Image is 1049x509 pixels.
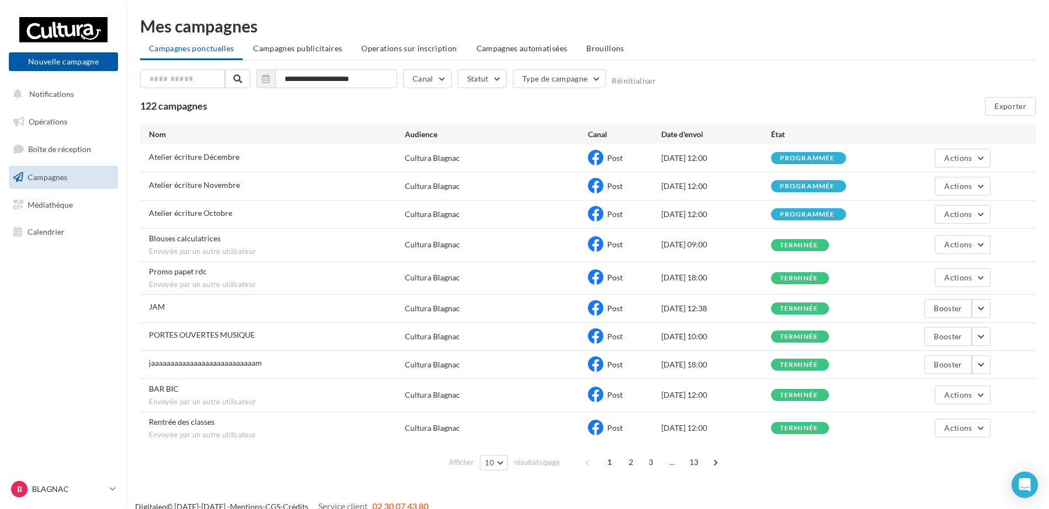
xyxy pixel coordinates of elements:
span: PORTES OUVERTES MUSIQUE [149,330,255,339]
span: Afficher [449,457,474,468]
div: terminée [780,392,818,399]
span: Post [607,240,623,249]
span: Médiathèque [28,199,73,209]
div: Nom [149,129,405,140]
button: Statut [458,69,507,88]
div: Date d'envoi [661,129,771,140]
span: BAR BIC [149,384,179,393]
span: résultats/page [514,457,560,468]
button: Actions [935,235,990,254]
div: [DATE] 18:00 [661,359,771,370]
div: Cultura Blagnac [405,239,460,250]
div: [DATE] 12:38 [661,303,771,314]
span: Post [607,423,623,432]
span: 122 campagnes [140,100,207,112]
span: ... [663,453,681,471]
span: 3 [642,453,660,471]
span: Atelier écriture Octobre [149,208,232,218]
span: Post [607,273,623,282]
button: Notifications [7,83,116,106]
span: Operations sur inscription [361,44,457,53]
span: Notifications [29,89,74,99]
a: B BLAGNAC [9,479,118,500]
span: Campagnes publicitaires [253,44,342,53]
div: Mes campagnes [140,18,1036,34]
span: Atelier écriture Décembre [149,152,239,161]
span: Calendrier [28,227,65,236]
span: Actions [944,390,972,399]
a: Campagnes [7,166,120,189]
span: jaaaaaaaaaaaaaaaaaaaaaaaaaaam [149,358,262,367]
span: JAM [149,302,165,311]
button: Canal [403,69,452,88]
span: Post [607,304,623,313]
div: [DATE] 12:00 [661,209,771,220]
span: Campagnes automatisées [477,44,568,53]
div: Audience [405,129,588,140]
div: programmée [780,155,835,162]
a: Opérations [7,110,120,133]
div: Cultura Blagnac [405,303,460,314]
button: Nouvelle campagne [9,52,118,71]
a: Médiathèque [7,193,120,216]
button: Exporter [985,97,1036,116]
div: Cultura Blagnac [405,359,460,370]
button: Actions [935,268,990,287]
div: Cultura Blagnac [405,181,460,192]
span: 2 [622,453,640,471]
span: Post [607,332,623,341]
button: 10 [480,455,508,470]
span: Envoyée par un autre utilisateur [149,397,405,407]
button: Actions [935,205,990,224]
p: BLAGNAC [32,484,105,495]
span: Promo papet rdc [149,267,207,276]
button: Booster [924,299,971,318]
span: 1 [601,453,618,471]
span: Actions [944,181,972,191]
button: Réinitialiser [612,77,656,85]
div: Canal [588,129,661,140]
div: [DATE] 18:00 [661,272,771,283]
span: Actions [944,273,972,282]
div: Cultura Blagnac [405,389,460,400]
div: Open Intercom Messenger [1011,472,1038,498]
button: Actions [935,149,990,167]
button: Booster [924,355,971,374]
a: Boîte de réception [7,137,120,161]
span: Boîte de réception [28,144,91,154]
span: Envoyée par un autre utilisateur [149,430,405,440]
span: Post [607,390,623,399]
div: État [771,129,881,140]
div: terminée [780,275,818,282]
span: Actions [944,240,972,249]
div: terminée [780,361,818,369]
span: Post [607,153,623,163]
div: Cultura Blagnac [405,153,460,164]
span: Actions [944,423,972,432]
div: programmée [780,211,835,218]
span: Opérations [29,117,67,126]
span: 13 [685,453,703,471]
span: Actions [944,153,972,163]
button: Actions [935,386,990,404]
span: Rentrée des classes [149,417,215,426]
div: Cultura Blagnac [405,272,460,283]
span: Actions [944,209,972,219]
div: [DATE] 12:00 [661,389,771,400]
span: Blouses calculatrices [149,234,221,243]
div: Cultura Blagnac [405,331,460,342]
div: [DATE] 12:00 [661,181,771,192]
span: Envoyée par un autre utilisateur [149,247,405,257]
div: [DATE] 09:00 [661,239,771,250]
span: Post [607,181,623,191]
button: Actions [935,177,990,196]
div: terminée [780,242,818,249]
span: Post [607,209,623,219]
span: 10 [485,458,494,467]
div: terminée [780,333,818,340]
div: terminée [780,425,818,432]
span: Atelier écriture Novembre [149,180,240,189]
span: B [17,484,22,495]
button: Type de campagne [513,69,606,88]
div: [DATE] 12:00 [661,153,771,164]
